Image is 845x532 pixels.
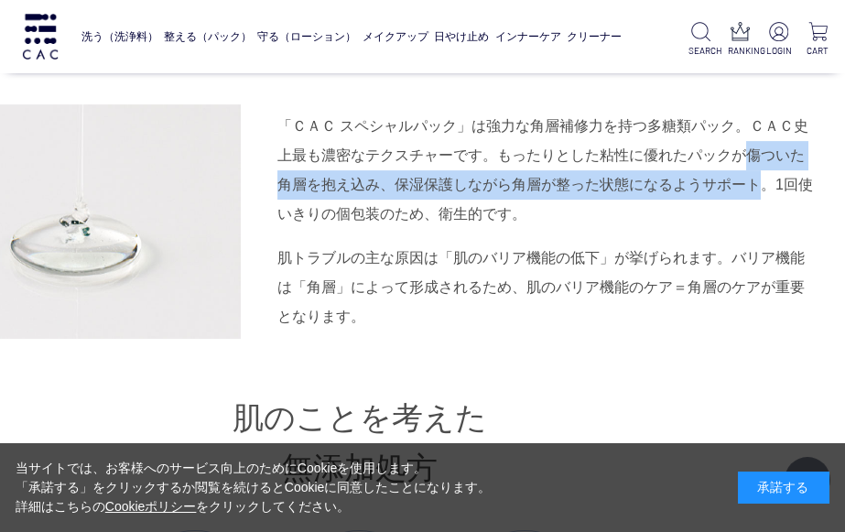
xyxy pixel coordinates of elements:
a: SEARCH [688,22,713,58]
a: 整える（パック） [164,17,252,56]
div: 承諾する [738,472,829,504]
a: メイクアップ [363,17,428,56]
a: CART [806,22,830,58]
div: 肌トラブルの主な原因は「肌のバリア機能の低下」が挙げられます。バリア機能は「角層」によって形成されるため、肌のバリア機能のケア＝角層のケアが重要となります。 [277,244,818,331]
a: クリーナー [567,17,622,56]
a: 守る（ローション） [257,17,356,56]
p: LOGIN [766,44,791,58]
img: logo [20,14,60,60]
a: Cookieポリシー [105,499,197,514]
a: インナーケア [495,17,561,56]
div: 「ＣＡＣ スペシャルパック」は強力な角層補修力を持つ多糖類パック。ＣＡＣ史上最も濃密なテクスチャーです。もったりとした粘性に優れたパックが傷ついた角層を抱え込み、保湿保護しながら角層が整った状態... [277,112,818,229]
a: RANKING [728,22,753,58]
p: RANKING [728,44,753,58]
p: SEARCH [688,44,713,58]
a: 洗う（洗浄料） [81,17,158,56]
a: LOGIN [766,22,791,58]
div: 当サイトでは、お客様へのサービス向上のためにCookieを使用します。 「承諾する」をクリックするか閲覧を続けるとCookieに同意したことになります。 詳細はこちらの をクリックしてください。 [16,459,492,516]
a: 日やけ止め [434,17,489,56]
p: CART [806,44,830,58]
